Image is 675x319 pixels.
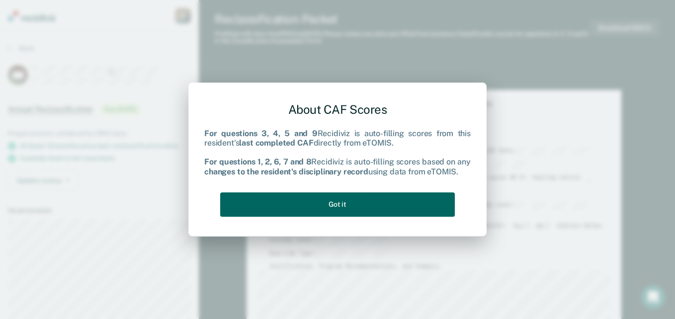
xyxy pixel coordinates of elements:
[204,158,311,167] b: For questions 1, 2, 6, 7 and 8
[239,138,313,148] b: last completed CAF
[220,192,455,217] button: Got it
[204,129,318,138] b: For questions 3, 4, 5 and 9
[204,94,471,125] div: About CAF Scores
[204,167,368,176] b: changes to the resident's disciplinary record
[204,129,471,176] div: Recidiviz is auto-filling scores from this resident's directly from eTOMIS. Recidiviz is auto-fil...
